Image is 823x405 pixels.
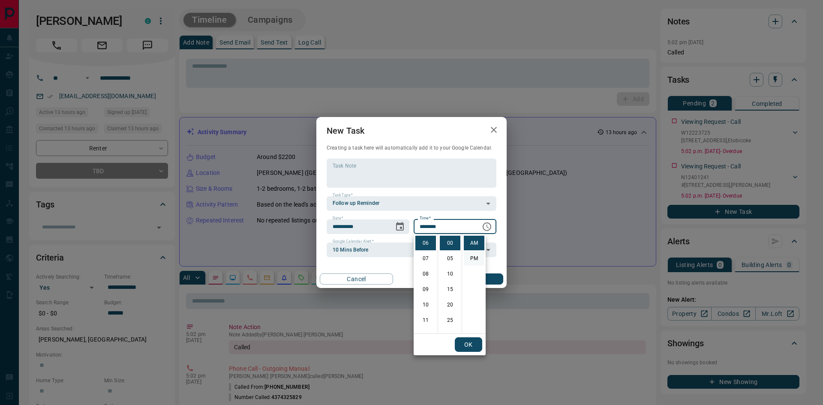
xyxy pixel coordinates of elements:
[415,251,436,266] li: 7 hours
[327,144,496,152] p: Creating a task here will automatically add it to your Google Calendar.
[440,236,460,250] li: 0 minutes
[438,234,462,333] ul: Select minutes
[415,313,436,327] li: 11 hours
[320,273,393,285] button: Cancel
[327,196,496,211] div: Follow up Reminder
[333,192,353,198] label: Task Type
[415,267,436,281] li: 8 hours
[440,251,460,266] li: 5 minutes
[420,216,431,221] label: Time
[415,297,436,312] li: 10 hours
[455,337,482,352] button: OK
[440,313,460,327] li: 25 minutes
[414,234,438,333] ul: Select hours
[391,218,408,235] button: Choose date, selected date is Sep 24, 2025
[440,328,460,343] li: 30 minutes
[333,216,343,221] label: Date
[440,282,460,297] li: 15 minutes
[464,236,484,250] li: AM
[440,267,460,281] li: 10 minutes
[464,251,484,266] li: PM
[316,117,375,144] h2: New Task
[478,218,496,235] button: Choose time, selected time is 6:00 AM
[327,243,496,257] div: 10 Mins Before
[333,239,374,244] label: Google Calendar Alert
[415,236,436,250] li: 6 hours
[415,282,436,297] li: 9 hours
[440,297,460,312] li: 20 minutes
[462,234,486,333] ul: Select meridiem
